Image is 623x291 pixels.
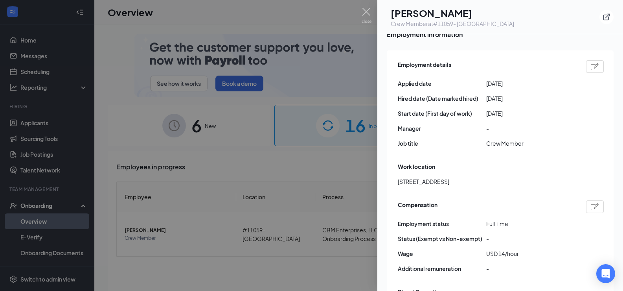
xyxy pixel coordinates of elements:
span: [DATE] [486,94,575,103]
span: - [486,264,575,273]
span: Full Time [486,219,575,228]
div: Open Intercom Messenger [596,264,615,283]
span: Employment details [398,60,451,73]
span: Compensation [398,200,437,213]
span: Job title [398,139,486,148]
span: Hired date (Date marked hired) [398,94,486,103]
button: ExternalLink [599,10,614,24]
span: Work location [398,162,435,171]
span: [STREET_ADDRESS] [398,177,449,186]
span: Crew Member [486,139,575,148]
h1: [PERSON_NAME] [391,6,514,20]
span: Manager [398,124,486,133]
span: Employment status [398,219,486,228]
span: Start date (First day of work) [398,109,486,118]
span: [DATE] [486,109,575,118]
svg: ExternalLink [603,13,610,21]
span: Status (Exempt vs Non-exempt) [398,234,486,243]
div: Crew Member at #11059- [GEOGRAPHIC_DATA] [391,20,514,28]
span: [DATE] [486,79,575,88]
span: Employment information [387,30,614,39]
span: - [486,124,575,133]
span: Wage [398,249,486,258]
span: USD 14/hour [486,249,575,258]
span: Applied date [398,79,486,88]
span: - [486,234,575,243]
span: Additional remuneration [398,264,486,273]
